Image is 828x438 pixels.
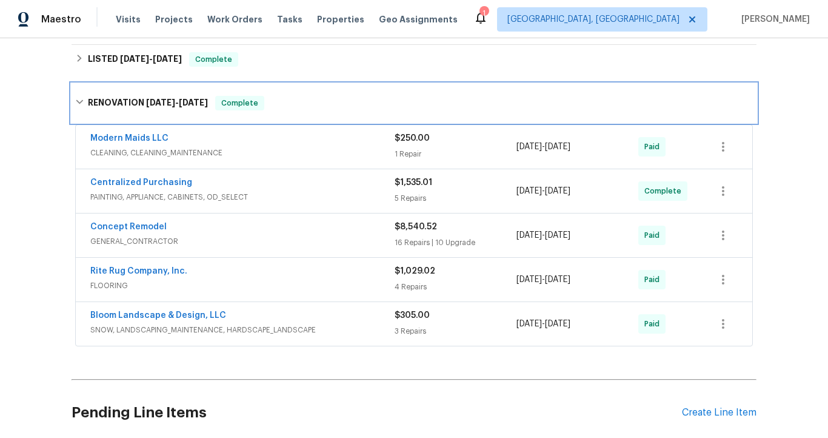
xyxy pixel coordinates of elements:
[644,141,664,153] span: Paid
[72,45,756,74] div: LISTED [DATE]-[DATE]Complete
[516,231,542,240] span: [DATE]
[90,178,192,187] a: Centralized Purchasing
[153,55,182,63] span: [DATE]
[516,318,570,330] span: -
[736,13,810,25] span: [PERSON_NAME]
[395,192,516,204] div: 5 Repairs
[120,55,182,63] span: -
[545,187,570,195] span: [DATE]
[88,52,182,67] h6: LISTED
[155,13,193,25] span: Projects
[395,223,437,231] span: $8,540.52
[90,223,167,231] a: Concept Remodel
[545,275,570,284] span: [DATE]
[207,13,262,25] span: Work Orders
[644,274,664,286] span: Paid
[395,134,430,143] span: $250.00
[90,311,226,320] a: Bloom Landscape & Design, LLC
[179,98,208,107] span: [DATE]
[516,185,570,197] span: -
[507,13,679,25] span: [GEOGRAPHIC_DATA], [GEOGRAPHIC_DATA]
[90,147,395,159] span: CLEANING, CLEANING_MAINTENANCE
[644,229,664,241] span: Paid
[516,187,542,195] span: [DATE]
[395,311,430,320] span: $305.00
[516,275,542,284] span: [DATE]
[90,235,395,248] span: GENERAL_CONTRACTOR
[90,280,395,292] span: FLOORING
[277,15,302,24] span: Tasks
[395,325,516,337] div: 3 Repairs
[545,320,570,328] span: [DATE]
[395,267,435,275] span: $1,029.02
[395,148,516,160] div: 1 Repair
[90,191,395,203] span: PAINTING, APPLIANCE, CABINETS, OD_SELECT
[90,134,169,143] a: Modern Maids LLC
[379,13,458,25] span: Geo Assignments
[146,98,175,107] span: [DATE]
[516,143,542,151] span: [DATE]
[545,231,570,240] span: [DATE]
[545,143,570,151] span: [DATE]
[644,185,686,197] span: Complete
[682,407,756,419] div: Create Line Item
[41,13,81,25] span: Maestro
[516,229,570,241] span: -
[644,318,664,330] span: Paid
[90,324,395,336] span: SNOW, LANDSCAPING_MAINTENANCE, HARDSCAPE_LANDSCAPE
[190,53,237,66] span: Complete
[516,274,570,286] span: -
[395,281,516,293] div: 4 Repairs
[516,141,570,153] span: -
[72,84,756,123] div: RENOVATION [DATE]-[DATE]Complete
[216,97,263,109] span: Complete
[317,13,364,25] span: Properties
[395,178,432,187] span: $1,535.01
[120,55,149,63] span: [DATE]
[516,320,542,328] span: [DATE]
[395,237,516,249] div: 16 Repairs | 10 Upgrade
[90,267,187,275] a: Rite Rug Company, Inc.
[88,96,208,110] h6: RENOVATION
[146,98,208,107] span: -
[116,13,141,25] span: Visits
[479,7,488,19] div: 1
